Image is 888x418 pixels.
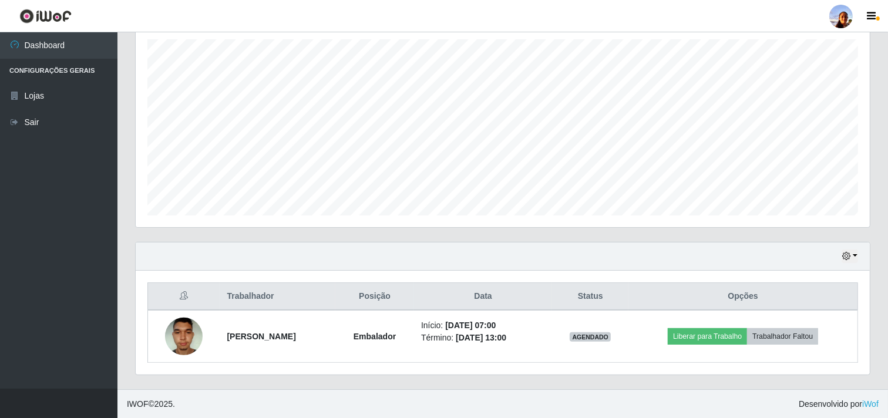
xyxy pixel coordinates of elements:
[456,333,506,342] time: [DATE] 13:00
[220,283,335,311] th: Trabalhador
[354,332,396,341] strong: Embalador
[421,332,545,344] li: Término:
[335,283,414,311] th: Posição
[227,332,295,341] strong: [PERSON_NAME]
[628,283,857,311] th: Opções
[552,283,628,311] th: Status
[862,399,879,409] a: iWof
[165,311,203,361] img: 1689458402728.jpeg
[799,398,879,410] span: Desenvolvido por
[127,399,149,409] span: IWOF
[127,398,175,410] span: © 2025 .
[19,9,72,23] img: CoreUI Logo
[445,321,496,330] time: [DATE] 07:00
[414,283,552,311] th: Data
[668,328,747,345] button: Liberar para Trabalho
[570,332,611,342] span: AGENDADO
[421,319,545,332] li: Início:
[747,328,818,345] button: Trabalhador Faltou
